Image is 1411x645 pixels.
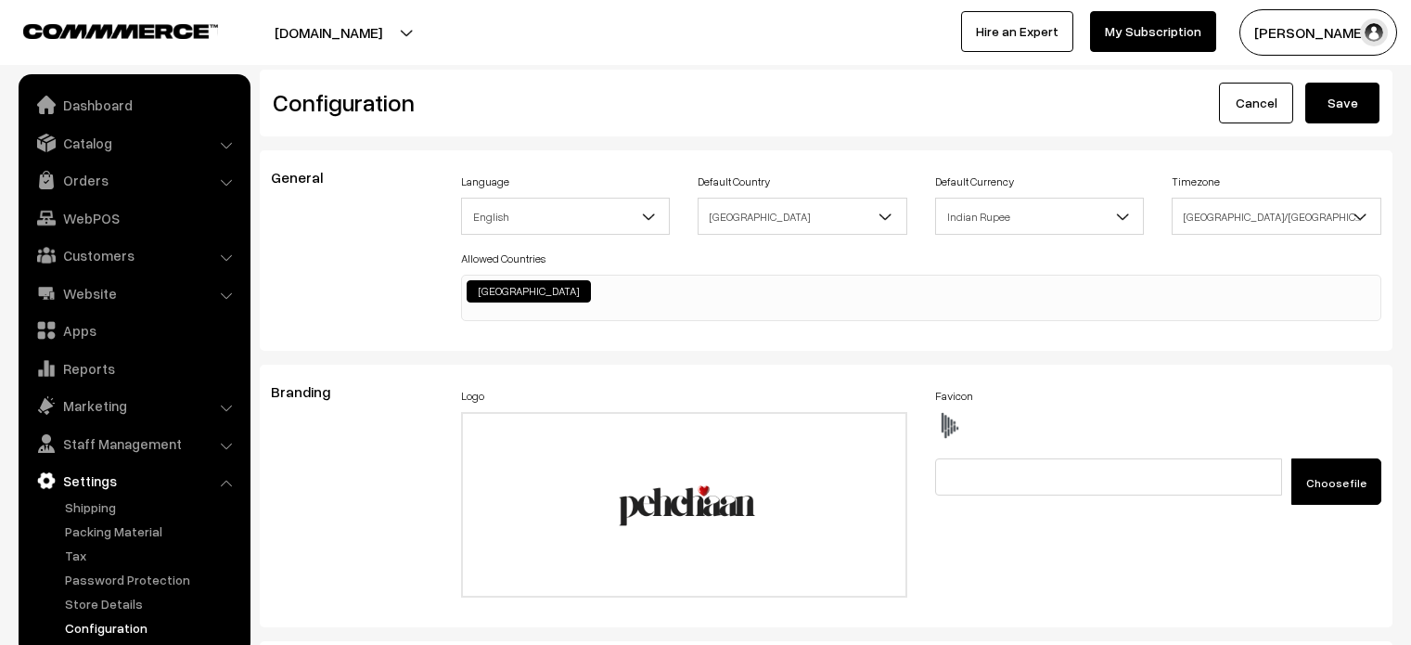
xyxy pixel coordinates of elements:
[1305,83,1379,123] button: Save
[273,88,813,117] h2: Configuration
[23,389,244,422] a: Marketing
[1172,174,1220,190] label: Timezone
[23,314,244,347] a: Apps
[935,174,1014,190] label: Default Currency
[23,126,244,160] a: Catalog
[23,88,244,122] a: Dashboard
[699,200,906,233] span: India
[936,200,1144,233] span: Indian Rupee
[698,198,907,235] span: India
[23,427,244,460] a: Staff Management
[461,198,671,235] span: English
[60,497,244,517] a: Shipping
[461,251,545,267] label: Allowed Countries
[461,388,484,405] label: Logo
[1219,83,1293,123] a: Cancel
[1306,476,1366,490] span: Choose file
[23,239,244,272] a: Customers
[935,388,973,405] label: Favicon
[23,464,244,497] a: Settings
[23,277,244,310] a: Website
[1172,198,1381,235] span: Asia/Kolkata
[23,352,244,385] a: Reports
[1090,11,1216,52] a: My Subscription
[60,570,244,589] a: Password Protection
[271,168,345,187] span: General
[210,9,447,56] button: [DOMAIN_NAME]
[271,382,353,401] span: Branding
[60,522,244,541] a: Packing Material
[23,201,244,235] a: WebPOS
[935,198,1145,235] span: Indian Rupee
[60,546,244,565] a: Tax
[23,19,186,41] a: COMMMERCE
[961,11,1073,52] a: Hire an Expert
[23,24,218,38] img: COMMMERCE
[462,200,670,233] span: English
[467,280,591,303] li: India
[461,174,509,190] label: Language
[935,412,963,440] img: favicon.ico
[1173,200,1380,233] span: Asia/Kolkata
[23,163,244,197] a: Orders
[1239,9,1397,56] button: [PERSON_NAME]
[1360,19,1388,46] img: user
[698,174,770,190] label: Default Country
[60,618,244,638] a: Configuration
[60,594,244,613] a: Store Details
